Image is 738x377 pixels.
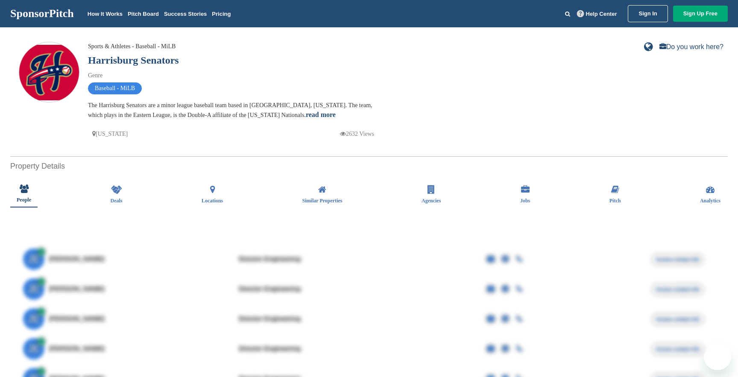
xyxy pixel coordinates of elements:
iframe: Button to launch messaging window [704,343,731,370]
div: Director Engineering [238,286,366,292]
a: Pricing [212,11,231,17]
p: [US_STATE] [92,129,128,139]
span: Access contact info [651,253,704,266]
div: Genre [88,71,387,80]
span: Access contact info [651,283,704,296]
span: Locations [202,198,223,203]
div: The Harrisburg Senators are a minor league baseball team based in [GEOGRAPHIC_DATA], [US_STATE]. ... [88,101,387,120]
div: Director Engineering [238,316,366,322]
span: Baseball - MiLB [88,82,142,94]
h2: Property Details [10,161,728,172]
a: Help Center [575,9,619,19]
a: Sign Up Free [673,6,728,22]
span: People [17,197,31,202]
span: Pitch [609,198,621,203]
a: Harrisburg Senators [88,55,179,66]
span: JE [23,278,44,300]
a: Success Stories [164,11,207,17]
span: Agencies [422,198,441,203]
span: JE [23,338,44,359]
span: [PERSON_NAME] [49,316,105,322]
span: Deals [111,198,123,203]
a: Sign In [628,5,668,22]
span: Similar Properties [302,198,343,203]
a: JE [PERSON_NAME] Director Engineering Access contact info [23,304,715,334]
div: Director Engineering [238,256,366,263]
span: Access contact info [651,343,704,356]
a: SponsorPitch [10,8,74,19]
span: JE [23,308,44,330]
span: Jobs [520,198,530,203]
div: Sports & Athletes - Baseball - MiLB [88,42,176,51]
span: Analytics [700,198,720,203]
a: JE [PERSON_NAME] Director Engineering Access contact info [23,274,715,304]
p: 2632 Views [340,129,374,139]
a: Pitch Board [128,11,159,17]
span: [PERSON_NAME] [49,286,105,292]
img: Sponsorpitch & Harrisburg Senators [19,45,79,100]
span: JE [23,248,44,270]
div: Director Engineering [238,345,366,352]
span: [PERSON_NAME] [49,256,105,263]
a: How It Works [88,11,123,17]
span: [PERSON_NAME] [49,345,105,352]
a: JE [PERSON_NAME] Director Engineering Access contact info [23,334,715,364]
span: Access contact info [651,313,704,326]
a: Do you work here? [659,44,723,50]
a: JE [PERSON_NAME] Director Engineering Access contact info [23,244,715,274]
a: read more [306,111,336,118]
